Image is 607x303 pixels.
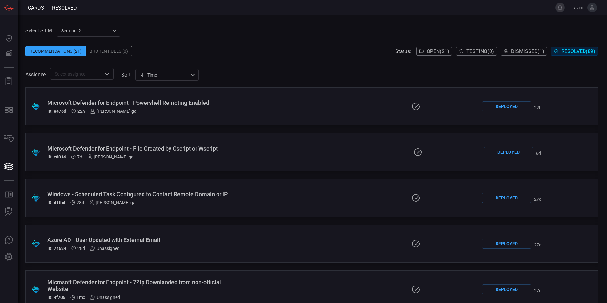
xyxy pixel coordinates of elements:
button: Open(21) [416,47,452,56]
div: Deployed [482,193,531,203]
button: ALERT ANALYSIS [1,204,17,219]
div: Time [140,72,189,78]
span: Aug 24, 2025 11:13 AM [77,109,85,114]
span: Jul 21, 2025 4:04 PM [77,295,85,300]
span: Jul 28, 2025 5:36 PM [77,200,84,205]
span: Jul 29, 2025 9:45 AM [534,197,542,202]
span: Aug 19, 2025 11:37 AM [536,151,541,156]
label: Select SIEM [25,28,52,34]
p: sentinel-2 [61,28,110,34]
button: MITRE - Detection Posture [1,102,17,118]
div: Deployed [482,101,531,111]
span: Resolved ( 89 ) [561,48,595,54]
span: Cards [28,5,44,11]
button: Ask Us A Question [1,232,17,248]
span: Jul 29, 2025 6:43 PM [534,288,542,293]
h5: ID: 4f706 [47,295,65,300]
span: Open ( 21 ) [427,48,449,54]
button: Testing(0) [456,47,497,56]
button: Inventory [1,131,17,146]
h5: ID: 74624 [47,246,66,251]
div: Microsoft Defender for Endpoint - File Created by Cscript or Wscript [47,145,243,152]
span: Jul 29, 2025 7:45 PM [534,242,542,247]
label: sort [121,72,130,78]
span: Aug 18, 2025 6:50 PM [77,154,82,159]
button: Open [103,70,111,78]
button: Cards [1,159,17,174]
div: Deployed [484,147,533,157]
div: Deployed [482,239,531,249]
div: Microsoft Defender for Endpoint - 7Zip Downlaoded from non-official Website [47,279,242,292]
div: Unassigned [90,295,120,300]
div: [PERSON_NAME] ga [87,154,134,159]
button: Rule Catalog [1,187,17,202]
h5: ID: e476d [47,109,66,114]
h5: ID: 41fb4 [47,200,65,205]
div: Deployed [482,284,531,294]
span: Assignee [25,71,46,77]
span: Dismissed ( 1 ) [511,48,544,54]
div: Windows - Scheduled Task Configured to Contact Remote Domain or IP [47,191,242,198]
div: [PERSON_NAME] ga [89,200,136,205]
span: Jul 28, 2025 5:35 PM [77,246,85,251]
div: [PERSON_NAME] ga [90,109,137,114]
div: Recommendations (21) [25,46,86,56]
button: Dashboard [1,30,17,46]
button: Reports [1,74,17,89]
span: Aug 24, 2025 11:41 AM [534,105,542,110]
input: Select assignee [52,70,101,78]
span: Testing ( 0 ) [466,48,494,54]
button: Resolved(89) [551,47,598,56]
span: Status: [395,48,411,54]
button: Detections [1,46,17,61]
button: Preferences [1,250,17,265]
span: resolved [52,5,77,11]
div: Azure AD - User Updated with External Email [47,237,242,243]
button: Dismissed(1) [501,47,547,56]
div: Unassigned [90,246,120,251]
div: Broken Rules (0) [86,46,132,56]
span: aviad [567,5,585,10]
h5: ID: c8014 [47,154,66,159]
div: Microsoft Defender for Endpoint - Powershell Remoting Enabled [47,99,242,106]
